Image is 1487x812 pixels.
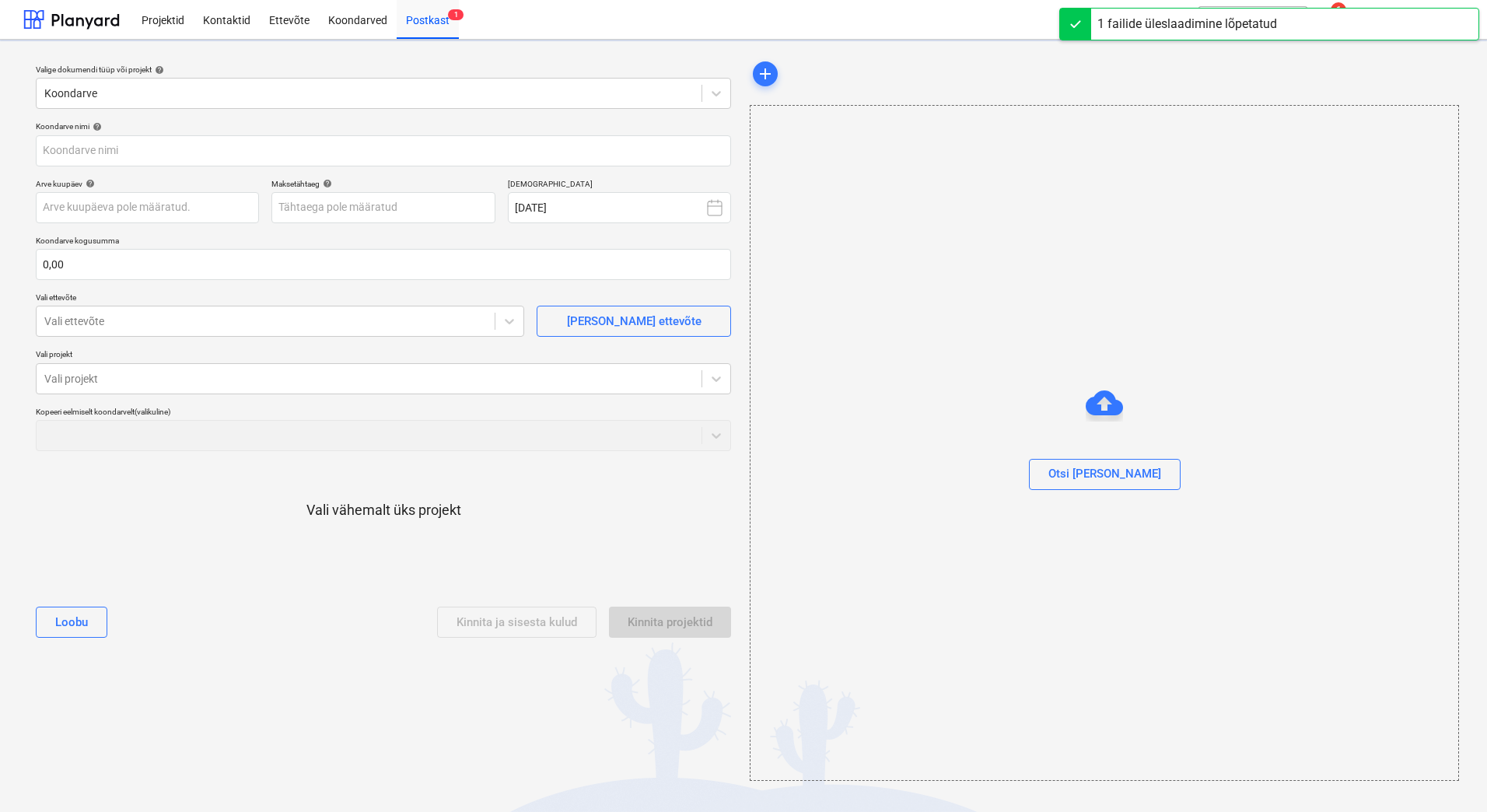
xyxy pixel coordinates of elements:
[271,179,495,189] div: Maksetähtaeg
[306,501,461,520] p: Vali vähemalt üks projekt
[36,236,731,249] p: Koondarve kogusumma
[36,292,524,306] p: Vali ettevõte
[1409,737,1487,812] iframe: Chat Widget
[36,179,259,189] div: Arve kuupäev
[152,65,164,75] span: help
[36,349,731,362] p: Vali projekt
[55,612,88,632] div: Loobu
[36,607,107,638] button: Loobu
[36,65,731,75] div: Valige dokumendi tüüp või projekt
[1048,464,1161,484] div: Otsi [PERSON_NAME]
[320,179,332,188] span: help
[1097,15,1277,33] div: 1 failide üleslaadimine lõpetatud
[36,407,731,417] div: Kopeeri eelmiselt koondarvelt (valikuline)
[271,192,495,223] input: Tähtaega pole määratud
[89,122,102,131] span: help
[1029,459,1181,490] button: Otsi [PERSON_NAME]
[567,311,702,331] div: [PERSON_NAME] ettevõte
[537,306,731,337] button: [PERSON_NAME] ettevõte
[36,249,731,280] input: Koondarve kogusumma
[508,179,731,192] p: [DEMOGRAPHIC_DATA]
[82,179,95,188] span: help
[36,135,731,166] input: Koondarve nimi
[756,65,775,83] span: add
[36,121,731,131] div: Koondarve nimi
[750,105,1459,781] div: Otsi [PERSON_NAME]
[36,192,259,223] input: Arve kuupäeva pole määratud.
[448,9,464,20] span: 1
[508,192,731,223] button: [DATE]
